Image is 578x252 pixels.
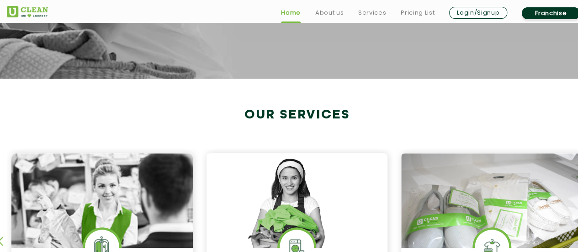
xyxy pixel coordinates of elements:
[7,6,48,17] img: UClean Laundry and Dry Cleaning
[315,7,344,18] a: About us
[401,7,435,18] a: Pricing List
[449,7,507,19] a: Login/Signup
[358,7,386,18] a: Services
[281,7,301,18] a: Home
